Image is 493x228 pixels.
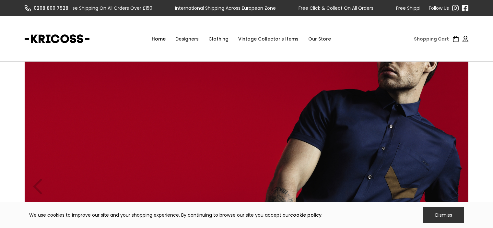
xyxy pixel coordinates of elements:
[25,31,89,47] a: home
[34,5,68,11] div: 0208 800 7528
[204,29,233,49] div: Clothing
[29,212,323,218] div: We use cookies to improve our site and your shopping experience. By continuing to browse our site...
[233,29,303,49] a: Vintage Collector's Items
[414,36,449,42] div: Shopping Cart
[25,5,73,11] a: 0208 800 7528
[299,5,373,11] div: Free Click & Collect On All Orders
[147,29,170,49] a: Home
[68,5,152,11] div: Free Shipping On All Orders Over £150
[429,5,449,11] div: Follow Us
[290,212,322,218] a: cookie policy
[423,207,464,223] div: Dismiss
[303,29,336,49] a: Our Store
[396,5,480,11] div: Free Shipping On All Orders Over £150
[170,29,204,49] div: Designers
[175,5,276,11] div: International Shipping Across European Zone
